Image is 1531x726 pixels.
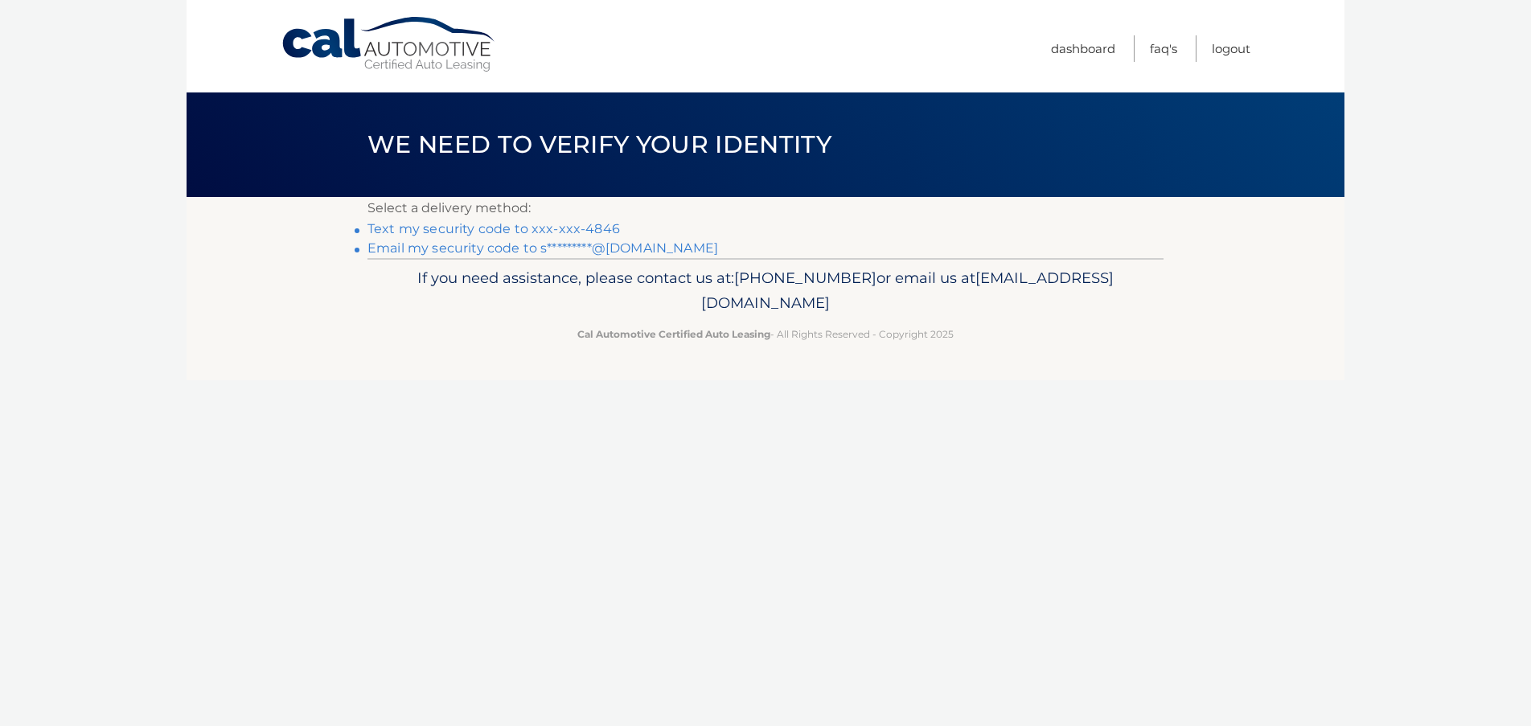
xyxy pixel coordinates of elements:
a: Dashboard [1051,35,1115,62]
strong: Cal Automotive Certified Auto Leasing [577,328,770,340]
span: [PHONE_NUMBER] [734,269,876,287]
a: Cal Automotive [281,16,498,73]
a: Email my security code to s*********@[DOMAIN_NAME] [367,240,718,256]
a: FAQ's [1150,35,1177,62]
a: Text my security code to xxx-xxx-4846 [367,221,620,236]
a: Logout [1212,35,1250,62]
span: We need to verify your identity [367,129,831,159]
p: Select a delivery method: [367,197,1164,219]
p: - All Rights Reserved - Copyright 2025 [378,326,1153,342]
p: If you need assistance, please contact us at: or email us at [378,265,1153,317]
